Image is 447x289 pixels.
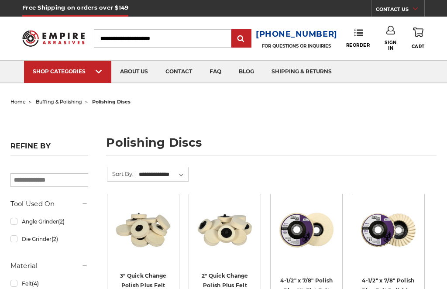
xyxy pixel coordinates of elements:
span: polishing discs [92,99,131,105]
label: Sort By: [107,167,134,180]
img: 3 inch polishing felt roloc discs [113,200,173,260]
img: buffing and polishing felt flap disc [358,200,418,260]
img: Empire Abrasives [22,26,84,51]
h5: Tool Used On [10,199,89,209]
h5: Material [10,261,89,271]
a: about us [111,61,157,83]
a: shipping & returns [263,61,340,83]
a: buffing & polishing [36,99,82,105]
div: SHOP CATEGORIES [33,68,103,75]
a: [PHONE_NUMBER] [256,28,337,41]
span: (2) [52,236,58,242]
a: CONTACT US [376,4,424,17]
a: Reorder [346,29,370,48]
input: Submit [233,30,250,48]
span: Cart [412,44,425,49]
h1: polishing discs [106,137,437,155]
img: 4.5 inch extra thick felt disc [277,200,336,260]
a: contact [157,61,201,83]
a: home [10,99,26,105]
span: (2) [58,218,65,225]
span: (4) [32,280,39,287]
h5: Refine by [10,142,89,155]
a: blog [230,61,263,83]
a: Angle Grinder [10,214,89,229]
a: faq [201,61,230,83]
img: 2" Roloc Polishing Felt Discs [195,200,254,260]
span: Reorder [346,42,370,48]
a: Cart [412,26,425,51]
select: Sort By: [138,168,188,181]
a: Die Grinder [10,231,89,247]
span: Sign In [382,40,400,51]
p: FOR QUESTIONS OR INQUIRIES [256,43,337,49]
